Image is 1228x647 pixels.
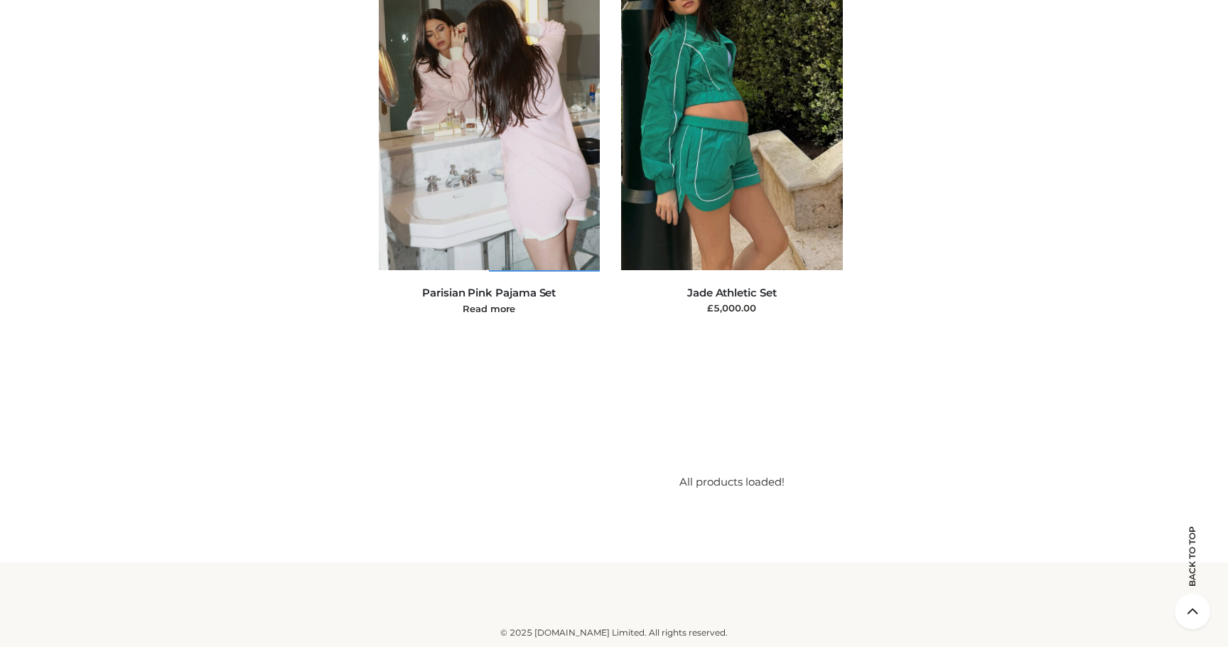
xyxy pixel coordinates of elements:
bdi: 5,000.00 [707,302,756,314]
a: Parisian Pink Pajama Set [422,286,556,299]
a: Read more [463,303,515,314]
div: © 2025 [DOMAIN_NAME] Limited. All rights reserved. [143,626,1085,640]
p: All products loaded! [393,473,1072,491]
span: £ [707,302,713,314]
span: Back to top [1175,551,1210,587]
a: Jade Athletic Set [687,286,777,299]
